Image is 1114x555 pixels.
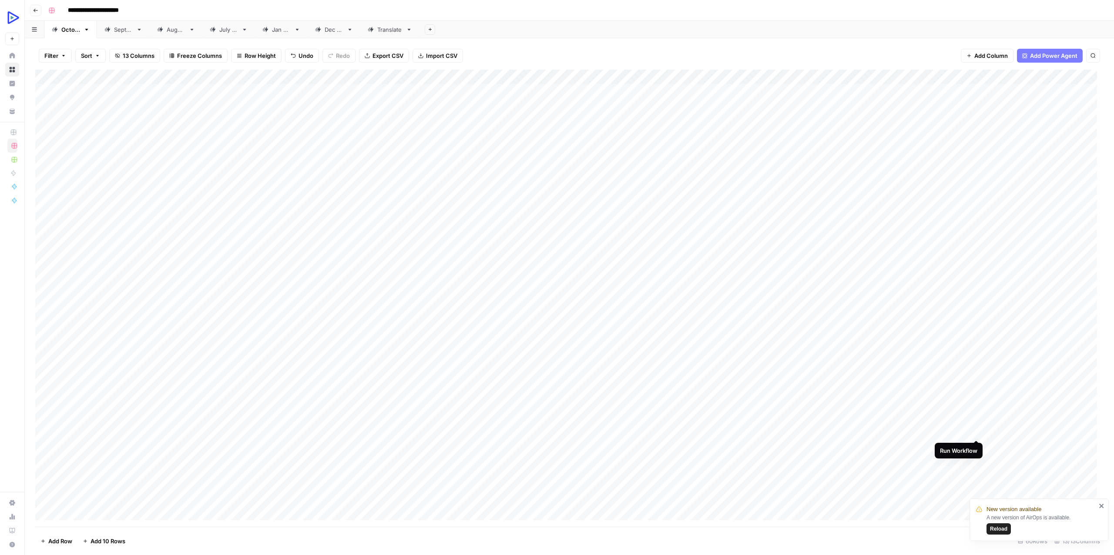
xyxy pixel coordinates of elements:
div: [DATE] [325,25,343,34]
button: Add Power Agent [1017,49,1083,63]
button: Export CSV [359,49,409,63]
div: Translate [377,25,403,34]
button: Row Height [231,49,282,63]
button: 13 Columns [109,49,160,63]
button: Add Column [961,49,1013,63]
a: Learning Hub [5,524,19,538]
button: Reload [986,523,1011,535]
a: Your Data [5,104,19,118]
button: Workspace: OpenReplay [5,7,19,29]
span: Reload [990,525,1007,533]
div: [DATE] [167,25,185,34]
a: Home [5,49,19,63]
a: Opportunities [5,90,19,104]
span: New version available [986,505,1041,514]
span: Undo [299,51,313,60]
span: Import CSV [426,51,457,60]
button: Help + Support [5,538,19,552]
button: Import CSV [413,49,463,63]
a: [DATE] [255,21,308,38]
a: [DATE] [308,21,360,38]
button: Sort [75,49,106,63]
span: Row Height [245,51,276,60]
span: Export CSV [372,51,403,60]
span: 13 Columns [123,51,154,60]
span: Add 10 Rows [91,537,125,545]
a: [DATE] [202,21,255,38]
button: Redo [322,49,356,63]
span: Freeze Columns [177,51,222,60]
div: Run Workflow [940,446,977,455]
span: Sort [81,51,92,60]
button: Filter [39,49,72,63]
div: [DATE] [219,25,238,34]
button: close [1099,502,1105,509]
a: Translate [360,21,419,38]
a: Browse [5,63,19,77]
span: Redo [336,51,350,60]
span: Filter [44,51,58,60]
div: [DATE] [114,25,133,34]
div: A new version of AirOps is available. [986,514,1096,535]
div: 60 Rows [1014,534,1051,548]
div: [DATE] [61,25,80,34]
span: Add Row [48,537,72,545]
img: OpenReplay Logo [5,10,21,26]
span: Add Power Agent [1030,51,1077,60]
a: Settings [5,496,19,510]
a: [DATE] [97,21,150,38]
div: 13/13 Columns [1051,534,1104,548]
button: Add 10 Rows [77,534,131,548]
a: [DATE] [44,21,97,38]
span: Add Column [974,51,1008,60]
div: [DATE] [272,25,291,34]
button: Undo [285,49,319,63]
button: Add Row [35,534,77,548]
button: Freeze Columns [164,49,228,63]
a: Insights [5,77,19,90]
a: Usage [5,510,19,524]
a: [DATE] [150,21,202,38]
